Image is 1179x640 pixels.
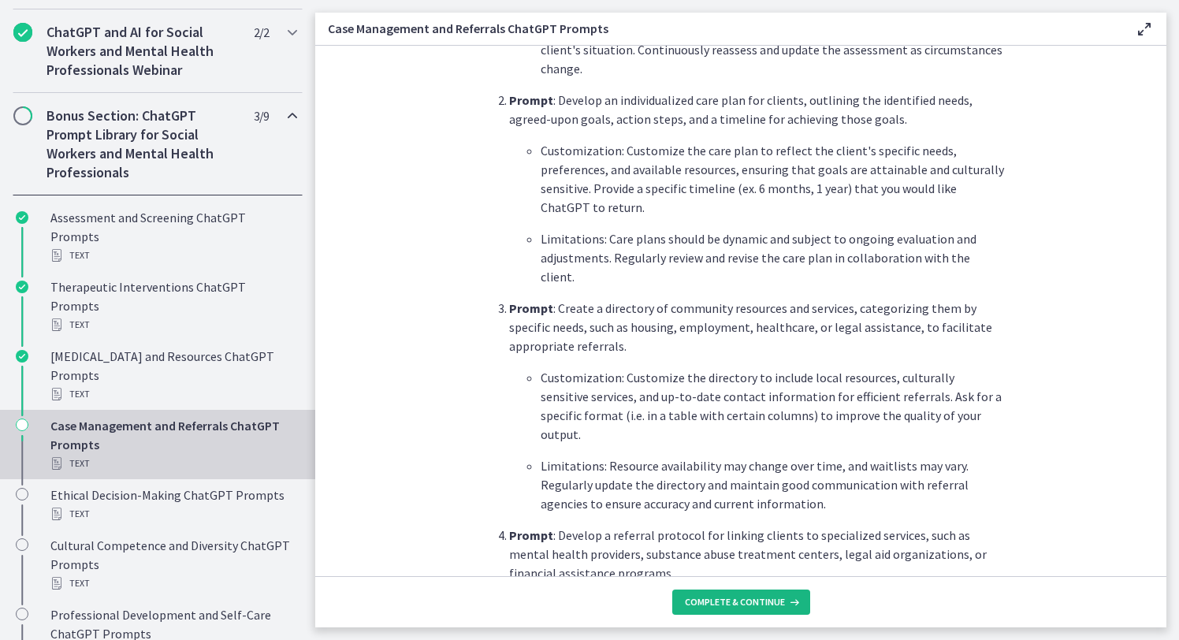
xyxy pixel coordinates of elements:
div: Ethical Decision-Making ChatGPT Prompts [50,486,296,523]
div: Cultural Competence and Diversity ChatGPT Prompts [50,536,296,593]
p: : Develop a referral protocol for linking clients to specialized services, such as mental health ... [509,526,1004,582]
div: Text [50,454,296,473]
div: Text [50,504,296,523]
h2: Bonus Section: ChatGPT Prompt Library for Social Workers and Mental Health Professionals [46,106,239,182]
div: Text [50,385,296,404]
div: Text [50,246,296,265]
strong: Prompt [509,527,553,543]
i: Completed [16,350,28,363]
div: Therapeutic Interventions ChatGPT Prompts [50,277,296,334]
div: [MEDICAL_DATA] and Resources ChatGPT Prompts [50,347,296,404]
p: : Create a directory of community resources and services, categorizing them by specific needs, su... [509,299,1004,355]
span: Complete & continue [685,596,785,608]
i: Completed [16,211,28,224]
div: Case Management and Referrals ChatGPT Prompts [50,416,296,473]
p: Customization: Customize the directory to include local resources, culturally sensitive services,... [541,368,1004,444]
p: Limitations: Recognize that needs assessments may not capture all aspects of a client's situation... [541,21,1004,78]
div: Text [50,574,296,593]
i: Completed [13,23,32,42]
p: Customization: Customize the care plan to reflect the client's specific needs, preferences, and a... [541,141,1004,217]
div: Assessment and Screening ChatGPT Prompts [50,208,296,265]
h2: ChatGPT and AI for Social Workers and Mental Health Professionals Webinar [46,23,239,80]
p: Limitations: Care plans should be dynamic and subject to ongoing evaluation and adjustments. Regu... [541,229,1004,286]
div: Text [50,315,296,334]
strong: Prompt [509,92,553,108]
p: Limitations: Resource availability may change over time, and waitlists may vary. Regularly update... [541,456,1004,513]
h3: Case Management and Referrals ChatGPT Prompts [328,19,1110,38]
button: Complete & continue [672,590,810,615]
p: : Develop an individualized care plan for clients, outlining the identified needs, agreed-upon go... [509,91,1004,128]
span: 2 / 2 [254,23,269,42]
strong: Prompt [509,300,553,316]
i: Completed [16,281,28,293]
span: 3 / 9 [254,106,269,125]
